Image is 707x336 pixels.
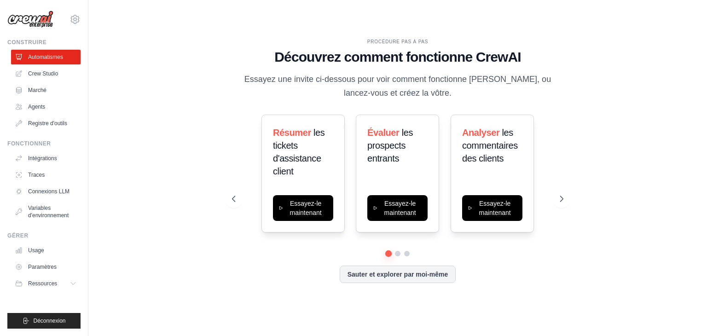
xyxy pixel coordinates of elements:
[28,247,44,254] font: Usage
[28,87,46,93] font: Marché
[28,70,58,77] font: Crew Studio
[28,120,67,127] font: Registre d'outils
[11,243,81,258] a: Usage
[11,83,81,98] a: Marché
[340,266,456,283] button: Sauter et explorer par moi-même
[28,172,45,178] font: Traces
[244,75,551,97] font: Essayez une invite ci-dessous pour voir comment fonctionne [PERSON_NAME], ou lancez-vous et créez...
[462,127,499,138] font: Analyser
[462,195,522,221] button: Essayez-le maintenant
[28,54,63,60] font: Automatismes
[273,127,311,138] font: Résumer
[367,195,428,221] button: Essayez-le maintenant
[274,49,521,64] font: Découvrez comment fonctionne CrewAI
[28,188,70,195] font: Connexions LLM
[273,195,333,221] button: Essayez-le maintenant
[661,292,707,336] iframe: Chat Widget
[11,50,81,64] a: Automatismes
[348,271,448,278] font: Sauter et explorer par moi-même
[384,200,416,216] font: Essayez-le maintenant
[11,99,81,114] a: Agents
[28,205,69,219] font: Variables d'environnement
[11,260,81,274] a: Paramètres
[367,127,399,138] font: Évaluer
[367,39,429,44] font: PROCÉDURE PAS À PAS
[479,200,510,216] font: Essayez-le maintenant
[11,276,81,291] button: Ressources
[11,66,81,81] a: Crew Studio
[7,11,53,28] img: Logo
[11,151,81,166] a: Intégrations
[462,127,518,163] font: les commentaires des clients
[7,140,51,147] font: Fonctionner
[7,232,29,239] font: Gérer
[28,155,57,162] font: Intégrations
[28,280,57,287] font: Ressources
[28,104,45,110] font: Agents
[33,318,65,324] font: Déconnexion
[7,313,81,329] button: Déconnexion
[11,201,81,223] a: Variables d'environnement
[367,127,413,163] font: les prospects entrants
[11,116,81,131] a: Registre d'outils
[273,127,325,176] font: les tickets d'assistance client
[7,39,46,46] font: Construire
[11,168,81,182] a: Traces
[28,264,57,270] font: Paramètres
[290,200,321,216] font: Essayez-le maintenant
[11,184,81,199] a: Connexions LLM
